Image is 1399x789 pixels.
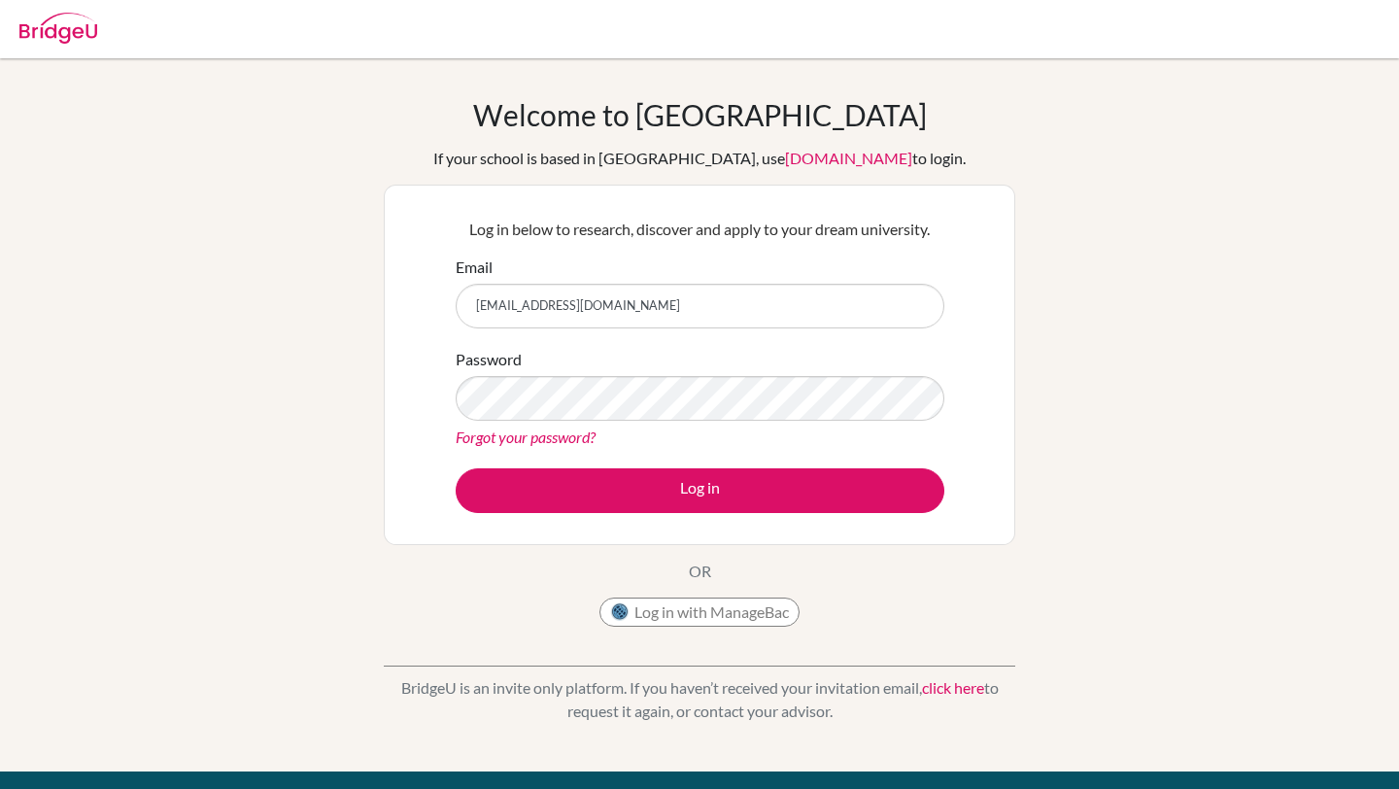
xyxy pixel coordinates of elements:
[599,598,800,627] button: Log in with ManageBac
[433,147,966,170] div: If your school is based in [GEOGRAPHIC_DATA], use to login.
[473,97,927,132] h1: Welcome to [GEOGRAPHIC_DATA]
[384,676,1015,723] p: BridgeU is an invite only platform. If you haven’t received your invitation email, to request it ...
[922,678,984,697] a: click here
[689,560,711,583] p: OR
[456,348,522,371] label: Password
[456,256,493,279] label: Email
[456,468,944,513] button: Log in
[19,13,97,44] img: Bridge-U
[456,218,944,241] p: Log in below to research, discover and apply to your dream university.
[785,149,912,167] a: [DOMAIN_NAME]
[456,428,596,446] a: Forgot your password?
